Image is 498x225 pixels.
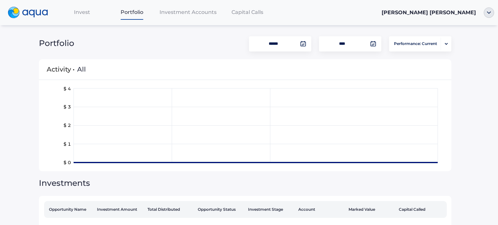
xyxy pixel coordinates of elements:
span: Capital Calls [231,9,263,15]
span: Portfolio [121,9,143,15]
a: logo [4,5,57,20]
img: calendar [370,40,376,47]
th: Account [296,201,346,218]
span: [PERSON_NAME] [PERSON_NAME] [382,9,476,16]
tspan: $ 1 [64,141,71,147]
span: All [77,65,86,73]
th: Opportunity Status [195,201,245,218]
span: Invest [74,9,90,15]
a: Investment Accounts [157,6,219,19]
th: Opportunity Name [44,201,94,218]
img: logo [8,7,48,18]
span: Activity • [47,57,75,81]
tspan: $ 2 [64,123,71,129]
tspan: $ 3 [64,104,71,110]
a: Invest [57,6,107,19]
img: portfolio-arrow [445,43,448,45]
img: ellipse [484,7,494,18]
th: Investment Stage [245,201,296,218]
th: Marked Value [346,201,396,218]
tspan: $ 0 [64,160,71,165]
tspan: $ 4 [64,86,71,92]
span: Performance: Current [394,38,437,50]
a: Portfolio [107,6,157,19]
th: Total Distributed [145,201,195,218]
th: Capital Called [396,201,446,218]
a: Capital Calls [219,6,276,19]
button: Performance: Currentportfolio-arrow [389,36,451,51]
span: Investment Accounts [160,9,217,15]
img: calendar [300,40,306,47]
span: Portfolio [39,38,74,48]
span: Investments [39,178,90,188]
th: Investment Amount [94,201,145,218]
